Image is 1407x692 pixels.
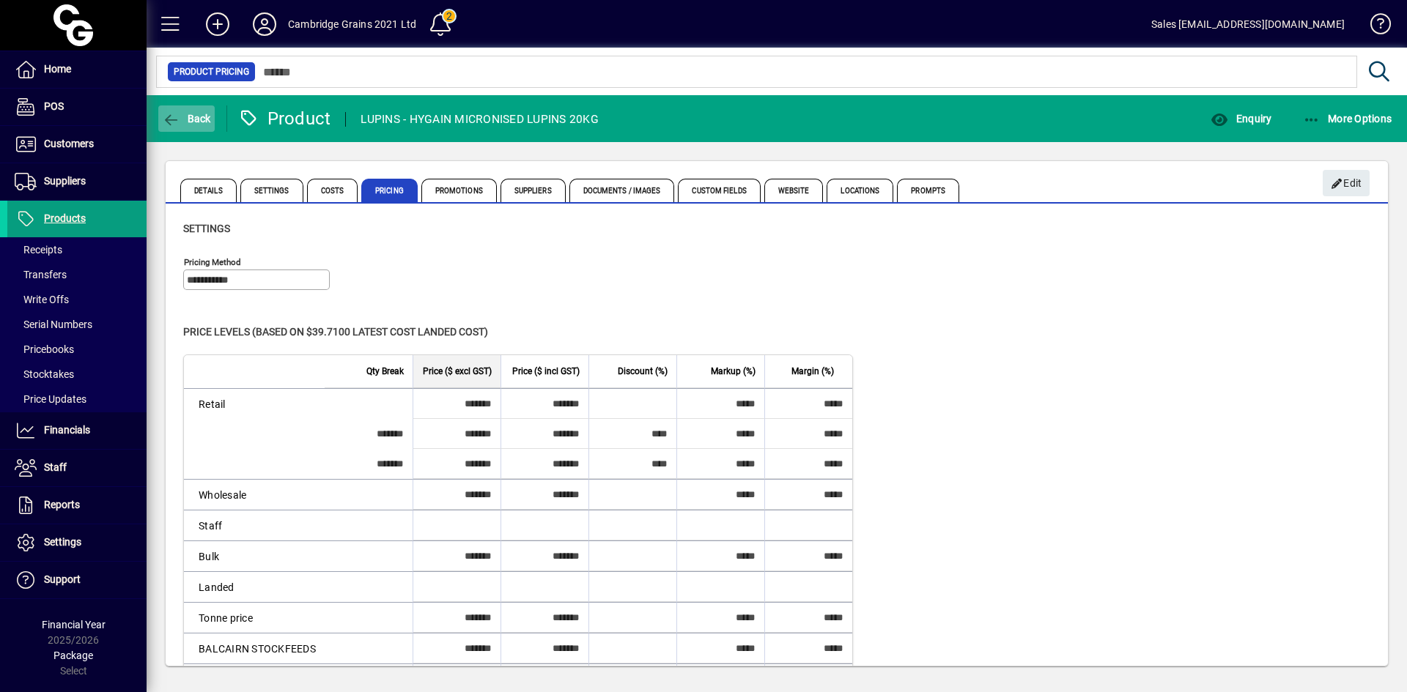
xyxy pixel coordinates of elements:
[241,11,288,37] button: Profile
[7,89,147,125] a: POS
[184,388,325,419] td: Retail
[147,105,227,132] app-page-header-button: Back
[1331,171,1362,196] span: Edit
[501,179,566,202] span: Suppliers
[7,262,147,287] a: Transfers
[15,294,69,305] span: Write Offs
[7,163,147,200] a: Suppliers
[44,424,90,436] span: Financials
[183,223,230,234] span: Settings
[15,244,62,256] span: Receipts
[194,11,241,37] button: Add
[1359,3,1389,51] a: Knowledge Base
[15,343,74,355] span: Pricebooks
[7,524,147,561] a: Settings
[7,51,147,88] a: Home
[7,126,147,163] a: Customers
[421,179,497,202] span: Promotions
[44,100,64,112] span: POS
[7,487,147,524] a: Reports
[184,540,325,571] td: Bulk
[7,562,147,598] a: Support
[183,326,488,338] span: Price levels (based on $39.7100 Latest cost landed cost)
[512,363,580,379] span: Price ($ incl GST)
[1151,12,1345,36] div: Sales [EMAIL_ADDRESS][DOMAIN_NAME]
[44,175,86,187] span: Suppliers
[180,179,237,202] span: Details
[44,138,94,149] span: Customers
[711,363,756,379] span: Markup (%)
[897,179,959,202] span: Prompts
[44,536,81,548] span: Settings
[1207,105,1275,132] button: Enquiry
[44,461,67,473] span: Staff
[7,337,147,362] a: Pricebooks
[162,113,211,124] span: Back
[158,105,215,132] button: Back
[15,319,92,330] span: Serial Numbers
[44,63,71,75] span: Home
[238,107,331,130] div: Product
[184,571,325,602] td: Landed
[7,450,147,486] a: Staff
[827,179,893,202] span: Locations
[7,362,147,387] a: Stocktakes
[15,269,67,280] span: Transfers
[366,363,404,379] span: Qty Break
[7,312,147,337] a: Serial Numbers
[44,499,80,510] span: Reports
[53,650,93,661] span: Package
[240,179,303,202] span: Settings
[569,179,675,202] span: Documents / Images
[1303,113,1392,124] span: More Options
[42,619,106,630] span: Financial Year
[764,179,824,202] span: Website
[184,257,241,267] mat-label: Pricing method
[1299,105,1396,132] button: More Options
[618,363,668,379] span: Discount (%)
[423,363,492,379] span: Price ($ excl GST)
[7,287,147,312] a: Write Offs
[44,212,86,224] span: Products
[1211,113,1271,124] span: Enquiry
[1323,170,1370,196] button: Edit
[184,602,325,633] td: Tonne price
[678,179,760,202] span: Custom Fields
[307,179,358,202] span: Costs
[361,108,599,131] div: LUPINS - HYGAIN MICRONISED LUPINS 20KG
[174,64,249,79] span: Product Pricing
[15,393,86,405] span: Price Updates
[7,387,147,412] a: Price Updates
[184,633,325,663] td: BALCAIRN STOCKFEEDS
[184,479,325,510] td: Wholesale
[7,237,147,262] a: Receipts
[288,12,416,36] div: Cambridge Grains 2021 Ltd
[361,179,418,202] span: Pricing
[7,412,147,449] a: Financials
[184,510,325,540] td: Staff
[44,573,81,585] span: Support
[15,368,74,380] span: Stocktakes
[791,363,834,379] span: Margin (%)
